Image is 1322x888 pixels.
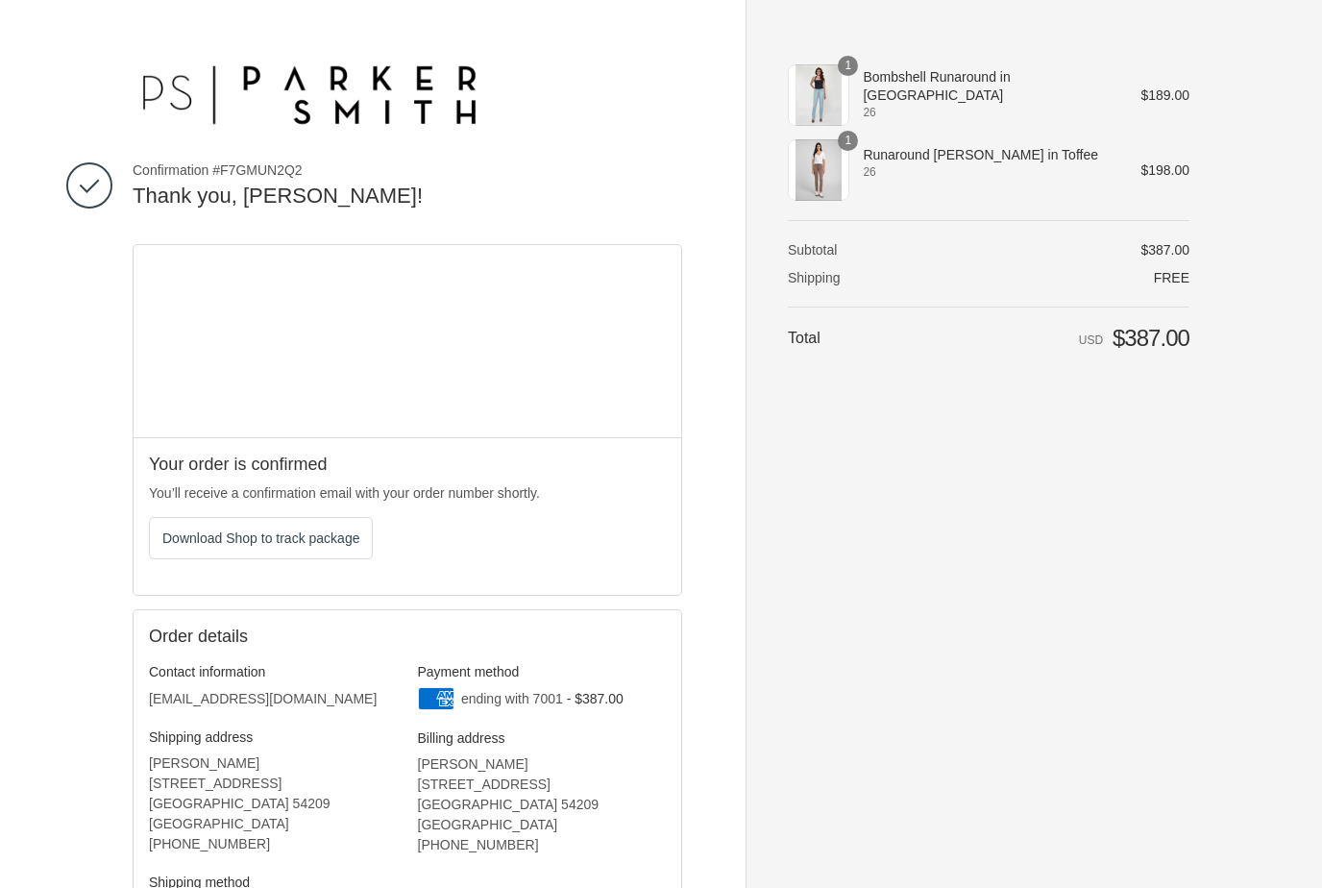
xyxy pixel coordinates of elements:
[1140,242,1189,258] span: $387.00
[149,663,398,680] h3: Contact information
[838,56,858,76] span: 1
[149,728,398,746] h3: Shipping address
[149,454,666,476] h2: Your order is confirmed
[788,241,902,259] th: Subtotal
[1113,325,1189,351] span: $387.00
[1154,270,1189,285] span: Free
[567,691,624,706] span: - $387.00
[134,245,682,437] iframe: Google map displaying pin point of shipping address: Egg Harbor, Wisconsin
[133,161,682,179] span: Confirmation #F7GMUN2Q2
[788,330,820,346] span: Total
[418,729,667,747] h3: Billing address
[838,131,858,151] span: 1
[418,663,667,680] h3: Payment method
[149,483,666,504] p: You’ll receive a confirmation email with your order number shortly.
[1079,333,1103,347] span: USD
[134,245,681,437] div: Google map displaying pin point of shipping address: Egg Harbor, Wisconsin
[863,104,1114,121] span: 26
[461,691,563,706] span: ending with 7001
[863,68,1114,103] span: Bombshell Runaround in [GEOGRAPHIC_DATA]
[1140,162,1189,178] span: $198.00
[149,753,398,854] address: [PERSON_NAME] [STREET_ADDRESS] [GEOGRAPHIC_DATA] 54209 [GEOGRAPHIC_DATA] ‎[PHONE_NUMBER]
[863,163,1114,181] span: 26
[162,530,359,546] span: Download Shop to track package
[149,517,373,559] button: Download Shop to track package
[1140,87,1189,103] span: $189.00
[149,691,377,706] bdo: [EMAIL_ADDRESS][DOMAIN_NAME]
[149,626,407,648] h2: Order details
[133,183,682,210] h2: Thank you, [PERSON_NAME]!
[788,270,841,285] span: Shipping
[863,146,1114,163] span: Runaround [PERSON_NAME] in Toffee
[418,754,667,855] address: [PERSON_NAME] [STREET_ADDRESS] [GEOGRAPHIC_DATA] 54209 [GEOGRAPHIC_DATA] ‎[PHONE_NUMBER]
[133,54,482,131] img: Parker Smith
